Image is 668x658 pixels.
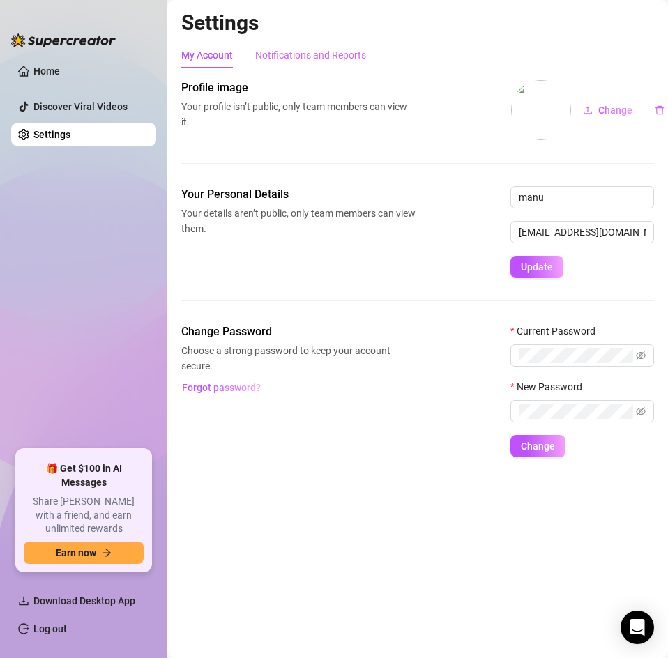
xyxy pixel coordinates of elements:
[583,105,593,115] span: upload
[519,348,633,363] input: Current Password
[572,99,644,121] button: Change
[18,595,29,606] span: download
[33,595,135,606] span: Download Desktop App
[102,548,112,558] span: arrow-right
[24,542,144,564] button: Earn nowarrow-right
[181,343,416,374] span: Choose a strong password to keep your account secure.
[182,382,261,393] span: Forgot password?
[511,80,571,140] img: profilePics%2FWd4PR6R8CFfJNw0ixDFeanDdCQX2.jpeg
[181,10,654,36] h2: Settings
[33,623,67,634] a: Log out
[510,221,654,243] input: Enter new email
[521,441,555,452] span: Change
[510,323,605,339] label: Current Password
[519,404,633,419] input: New Password
[33,129,70,140] a: Settings
[510,186,654,208] input: Enter name
[510,256,563,278] button: Update
[33,101,128,112] a: Discover Viral Videos
[510,379,591,395] label: New Password
[181,186,416,203] span: Your Personal Details
[24,495,144,536] span: Share [PERSON_NAME] with a friend, and earn unlimited rewards
[181,79,416,96] span: Profile image
[655,105,665,115] span: delete
[521,261,553,273] span: Update
[11,33,116,47] img: logo-BBDzfeDw.svg
[181,99,416,130] span: Your profile isn’t public, only team members can view it.
[33,66,60,77] a: Home
[598,105,632,116] span: Change
[636,351,646,360] span: eye-invisible
[56,547,96,558] span: Earn now
[621,611,654,644] div: Open Intercom Messenger
[636,406,646,416] span: eye-invisible
[510,435,565,457] button: Change
[181,47,233,63] div: My Account
[181,206,416,236] span: Your details aren’t public, only team members can view them.
[181,376,261,399] button: Forgot password?
[24,462,144,489] span: 🎁 Get $100 in AI Messages
[255,47,366,63] div: Notifications and Reports
[181,323,416,340] span: Change Password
